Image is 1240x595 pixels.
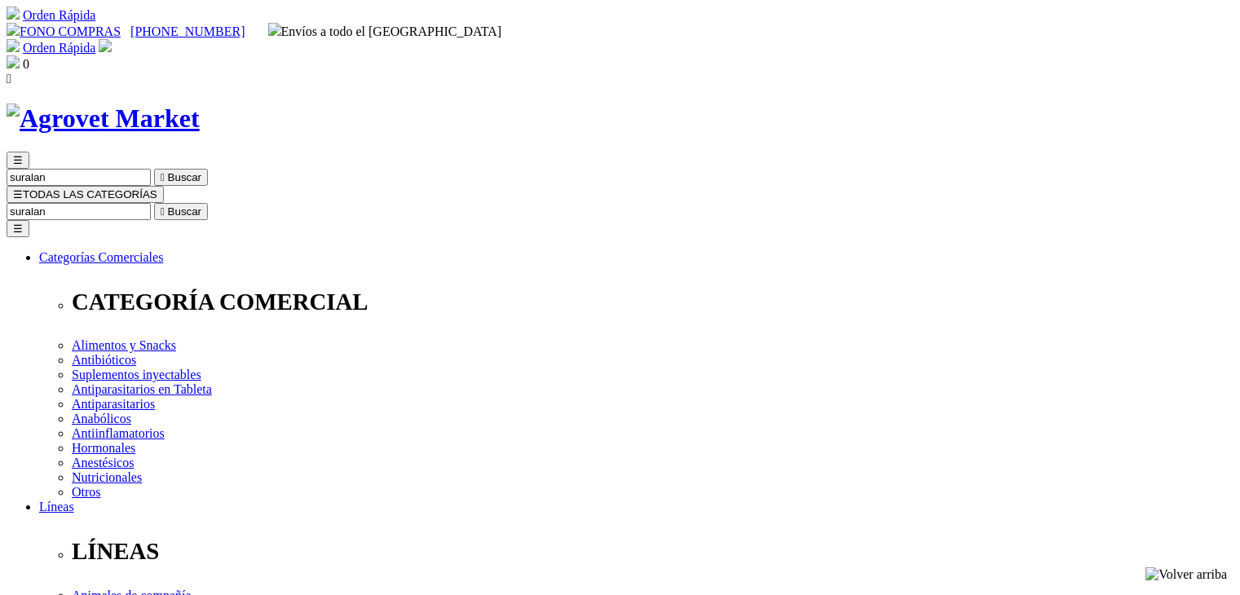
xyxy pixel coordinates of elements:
[13,154,23,166] span: ☰
[7,23,20,36] img: phone.svg
[161,205,165,218] i: 
[7,7,20,20] img: shopping-cart.svg
[23,41,95,55] a: Orden Rápida
[7,186,164,203] button: ☰TODAS LAS CATEGORÍAS
[72,426,165,440] a: Antiinflamatorios
[7,220,29,237] button: ☰
[7,24,121,38] a: FONO COMPRAS
[268,24,502,38] span: Envíos a todo el [GEOGRAPHIC_DATA]
[72,538,1233,565] p: LÍNEAS
[13,188,23,201] span: ☰
[72,456,134,469] a: Anestésicos
[7,152,29,169] button: ☰
[7,72,11,86] i: 
[161,171,165,183] i: 
[130,24,245,38] a: [PHONE_NUMBER]
[39,500,74,513] a: Líneas
[168,171,201,183] span: Buscar
[72,338,176,352] a: Alimentos y Snacks
[72,353,136,367] a: Antibióticos
[72,470,142,484] a: Nutricionales
[72,397,155,411] a: Antiparasitarios
[154,169,208,186] button:  Buscar
[72,485,101,499] a: Otros
[268,23,281,36] img: delivery-truck.svg
[23,57,29,71] span: 0
[7,104,200,134] img: Agrovet Market
[72,441,135,455] a: Hormonales
[72,289,1233,315] p: CATEGORÍA COMERCIAL
[23,8,95,22] a: Orden Rápida
[7,39,20,52] img: shopping-cart.svg
[1145,567,1227,582] img: Volver arriba
[154,203,208,220] button:  Buscar
[7,55,20,68] img: shopping-bag.svg
[39,250,163,264] a: Categorías Comerciales
[7,203,151,220] input: Buscar
[7,169,151,186] input: Buscar
[168,205,201,218] span: Buscar
[72,382,212,396] a: Antiparasitarios en Tableta
[99,39,112,52] img: user.svg
[72,412,131,425] a: Anabólicos
[72,368,201,381] a: Suplementos inyectables
[99,41,112,55] a: Acceda a su cuenta de cliente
